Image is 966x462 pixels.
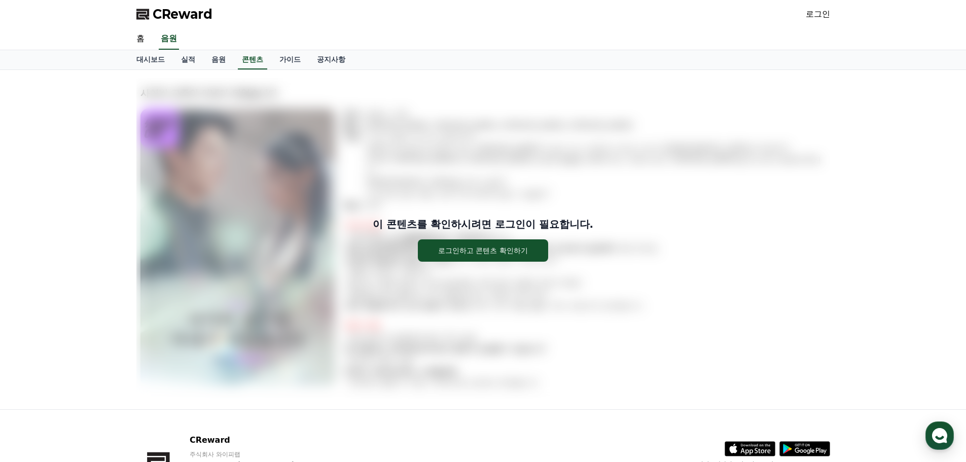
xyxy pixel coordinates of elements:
[190,450,313,458] p: 주식회사 와이피랩
[309,50,353,69] a: 공지사항
[806,8,830,20] a: 로그인
[136,6,212,22] a: CReward
[438,245,528,256] div: 로그인하고 콘텐츠 확인하기
[190,434,313,446] p: CReward
[173,50,203,69] a: 실적
[157,337,169,345] span: 설정
[203,50,234,69] a: 음원
[153,6,212,22] span: CReward
[128,28,153,50] a: 홈
[32,337,38,345] span: 홈
[67,322,131,347] a: 대화
[418,239,548,262] button: 로그인하고 콘텐츠 확인하기
[159,28,179,50] a: 음원
[131,322,195,347] a: 설정
[271,50,309,69] a: 가이드
[128,50,173,69] a: 대시보드
[238,50,267,69] a: 콘텐츠
[3,322,67,347] a: 홈
[93,337,105,345] span: 대화
[373,217,593,231] p: 이 콘텐츠를 확인하시려면 로그인이 필요합니다.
